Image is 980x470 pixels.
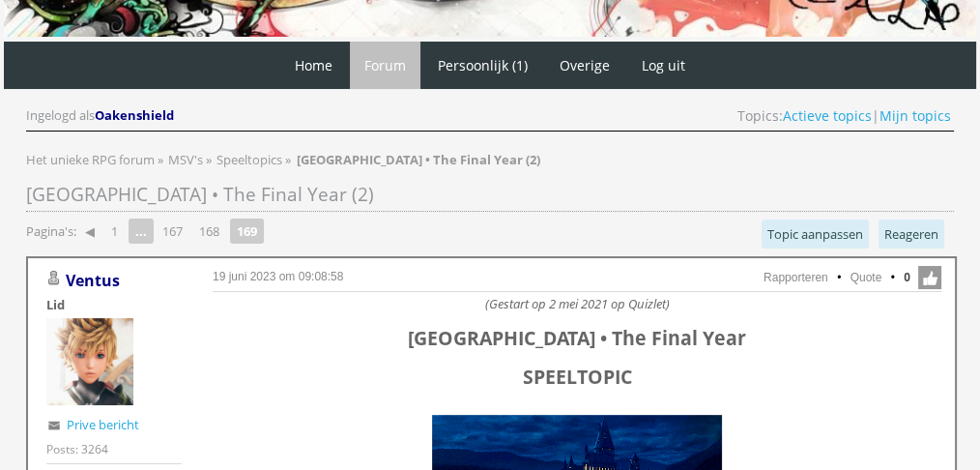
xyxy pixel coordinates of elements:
[764,271,828,284] a: Rapporteren
[350,42,420,89] a: Forum
[67,416,139,433] a: Prive bericht
[168,151,203,168] span: MSV's
[216,151,282,168] span: Speeltopics
[918,266,941,289] span: Like deze post
[155,218,190,245] a: 167
[168,151,206,168] a: MSV's
[103,218,126,245] a: 1
[285,151,291,168] span: »
[66,270,120,291] a: Ventus
[95,106,174,124] span: Oakenshield
[230,219,264,244] strong: 169
[46,296,182,313] div: Lid
[46,271,62,286] img: Gebruiker is offline
[158,151,163,168] span: »
[26,151,155,168] span: Het unieke RPG forum
[737,106,951,125] span: Topics: |
[850,271,882,284] a: Quote
[46,441,108,457] div: Posts: 3264
[762,220,869,249] a: Topic aanpassen
[95,106,177,124] a: Oakenshield
[879,220,944,249] a: Reageren
[280,42,347,89] a: Home
[904,269,910,286] span: 0
[879,106,951,125] a: Mijn topics
[206,151,212,168] span: »
[46,318,133,405] img: Ventus
[26,106,177,125] div: Ingelogd als
[26,182,374,207] span: [GEOGRAPHIC_DATA] • The Final Year (2)
[26,222,76,241] span: Pagina's:
[627,42,700,89] a: Log uit
[216,151,285,168] a: Speeltopics
[485,295,670,312] i: (Gestart op 2 mei 2021 op Quizlet)
[297,151,540,168] strong: [GEOGRAPHIC_DATA] • The Final Year (2)
[77,218,102,245] a: ◀
[26,151,158,168] a: Het unieke RPG forum
[408,325,746,390] span: [GEOGRAPHIC_DATA] • The Final Year SPEELTOPIC
[129,219,154,244] span: ...
[191,218,227,245] a: 168
[545,42,624,89] a: Overige
[783,106,872,125] a: Actieve topics
[423,42,542,89] a: Persoonlijk (1)
[213,270,343,283] a: 19 juni 2023 om 09:08:58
